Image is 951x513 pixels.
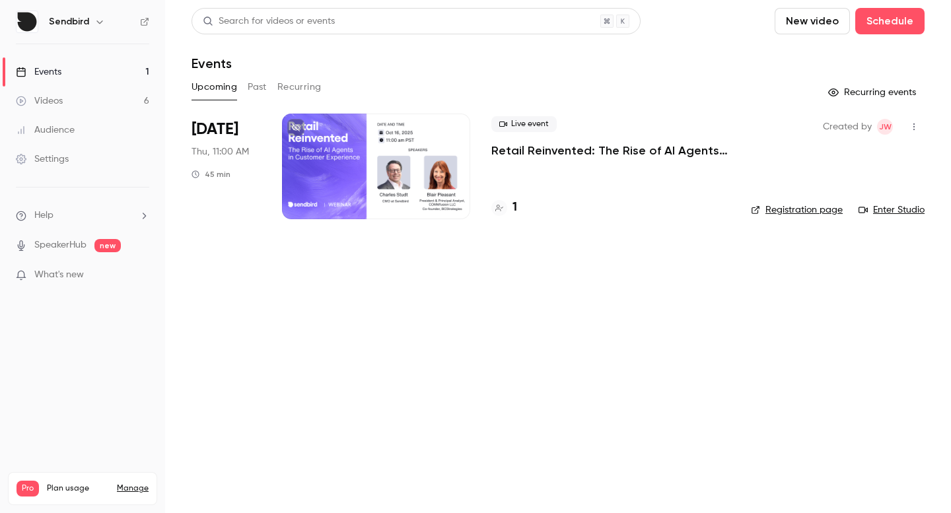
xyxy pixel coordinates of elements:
a: Retail Reinvented: The Rise of AI Agents in Customer Experience [491,143,730,158]
div: Search for videos or events [203,15,335,28]
button: New video [775,8,850,34]
span: [DATE] [192,119,238,140]
h6: Sendbird [49,15,89,28]
span: Live event [491,116,557,132]
div: Videos [16,94,63,108]
div: Events [16,65,61,79]
button: Upcoming [192,77,237,98]
div: Settings [16,153,69,166]
button: Recurring events [822,82,925,103]
a: Registration page [751,203,843,217]
h4: 1 [512,199,517,217]
div: Audience [16,123,75,137]
span: Plan usage [47,483,109,494]
span: Created by [823,119,872,135]
span: Jackie Wang [877,119,893,135]
div: Oct 16 Thu, 11:00 AM (America/Los Angeles) [192,114,261,219]
span: Pro [17,481,39,496]
button: Schedule [855,8,925,34]
span: new [94,239,121,252]
li: help-dropdown-opener [16,209,149,222]
a: Enter Studio [859,203,925,217]
iframe: Noticeable Trigger [133,269,149,281]
a: SpeakerHub [34,238,87,252]
button: Past [248,77,267,98]
span: What's new [34,268,84,282]
a: 1 [491,199,517,217]
div: 45 min [192,169,230,180]
span: JW [879,119,892,135]
span: Thu, 11:00 AM [192,145,249,158]
a: Manage [117,483,149,494]
button: Recurring [277,77,322,98]
span: Help [34,209,53,222]
h1: Events [192,55,232,71]
img: Sendbird [17,11,38,32]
